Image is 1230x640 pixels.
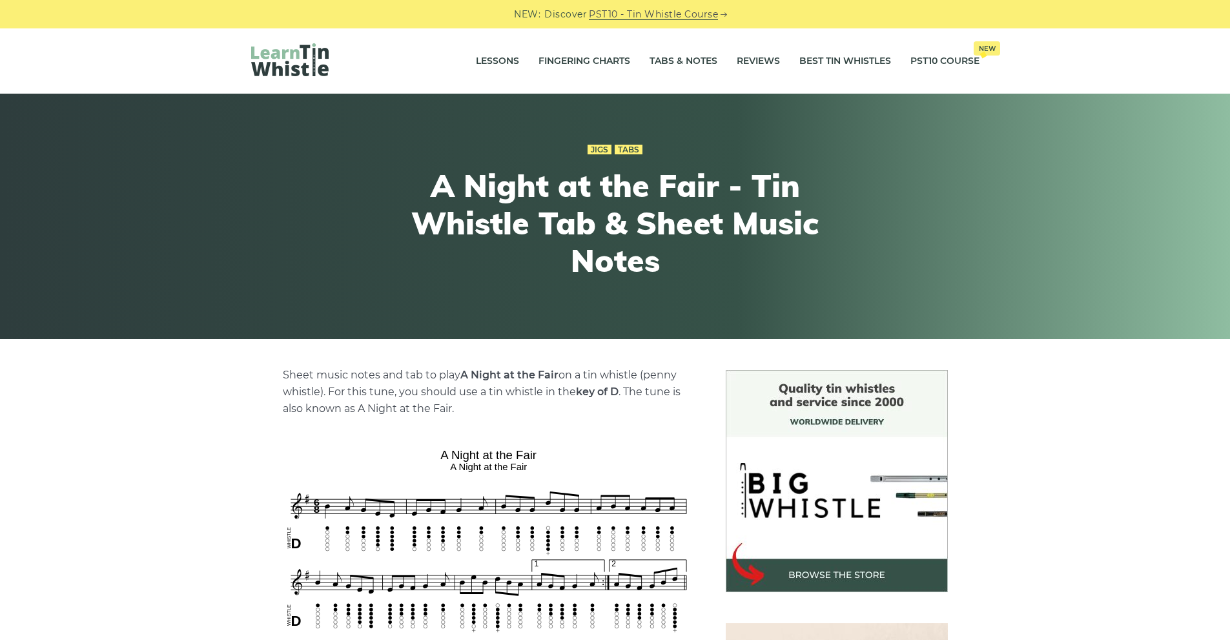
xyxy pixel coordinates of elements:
[588,145,611,155] a: Jigs
[726,370,948,592] img: BigWhistle Tin Whistle Store
[538,45,630,77] a: Fingering Charts
[799,45,891,77] a: Best Tin Whistles
[460,369,559,381] strong: A Night at the Fair
[974,41,1000,56] span: New
[910,45,979,77] a: PST10 CourseNew
[576,386,619,398] strong: key of D
[650,45,717,77] a: Tabs & Notes
[737,45,780,77] a: Reviews
[476,45,519,77] a: Lessons
[378,167,853,279] h1: A Night at the Fair - Tin Whistle Tab & Sheet Music Notes
[615,145,642,155] a: Tabs
[283,367,695,417] p: Sheet music notes and tab to play on a tin whistle (penny whistle). For this tune, you should use...
[251,43,329,76] img: LearnTinWhistle.com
